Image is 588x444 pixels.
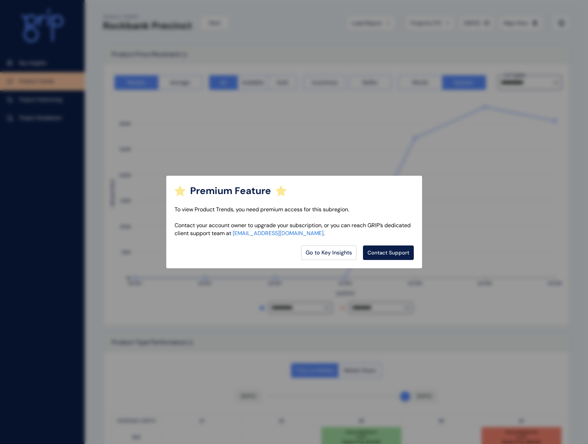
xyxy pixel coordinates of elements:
[175,222,414,237] p: Contact your account owner to upgrade your subscription, or you can reach GRIP’s dedicated client...
[233,230,324,237] a: [EMAIL_ADDRESS][DOMAIN_NAME]
[363,245,414,260] button: Contact Support
[363,245,413,260] a: Contact Support
[301,245,356,260] a: Go to Key Insights
[190,184,271,197] h3: Premium Feature
[175,206,414,213] p: To view Product Trends, you need premium access for this subregion.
